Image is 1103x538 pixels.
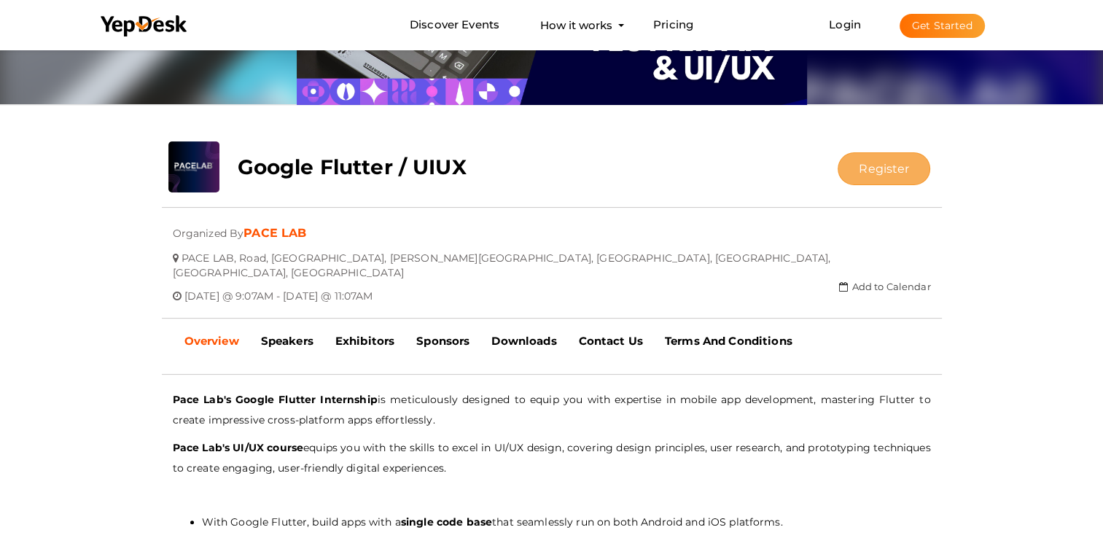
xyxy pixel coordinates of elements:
b: Exhibitors [335,334,394,348]
li: With Google Flutter, build apps with a that seamlessly run on both Android and iOS platforms. [202,512,931,532]
img: ZNZGK5OI_small.png [168,141,219,192]
a: Login [829,17,861,31]
b: Google Flutter / UIUX [238,155,467,179]
a: Sponsors [405,323,480,359]
b: Overview [184,334,239,348]
span: PACE LAB, Road, [GEOGRAPHIC_DATA], [PERSON_NAME][GEOGRAPHIC_DATA], [GEOGRAPHIC_DATA], [GEOGRAPHIC... [173,241,831,279]
b: Pace Lab's Google Flutter Internship [173,393,378,406]
button: How it works [536,12,617,39]
a: Exhibitors [324,323,405,359]
b: Pace Lab's UI/UX course [173,441,304,454]
b: Speakers [261,334,313,348]
span: [DATE] @ 9:07AM - [DATE] @ 11:07AM [184,278,373,303]
b: single code base [401,515,492,529]
a: Terms And Conditions [654,323,803,359]
p: is meticulously designed to equip you with expertise in mobile app development, mastering Flutter... [173,389,931,430]
b: Terms And Conditions [665,334,792,348]
b: Downloads [491,334,556,348]
a: Overview [174,323,250,359]
a: Contact Us [568,323,654,359]
a: Downloads [480,323,567,359]
a: Speakers [250,323,324,359]
span: Organized By [173,216,244,240]
button: Register [838,152,930,185]
b: Contact Us [579,334,643,348]
p: equips you with the skills to excel in UI/UX design, covering design principles, user research, a... [173,437,931,504]
b: Sponsors [416,334,469,348]
button: Get Started [900,14,985,38]
a: Add to Calendar [839,281,930,292]
a: PACE LAB [243,226,306,240]
a: Discover Events [410,12,499,39]
a: Pricing [653,12,693,39]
